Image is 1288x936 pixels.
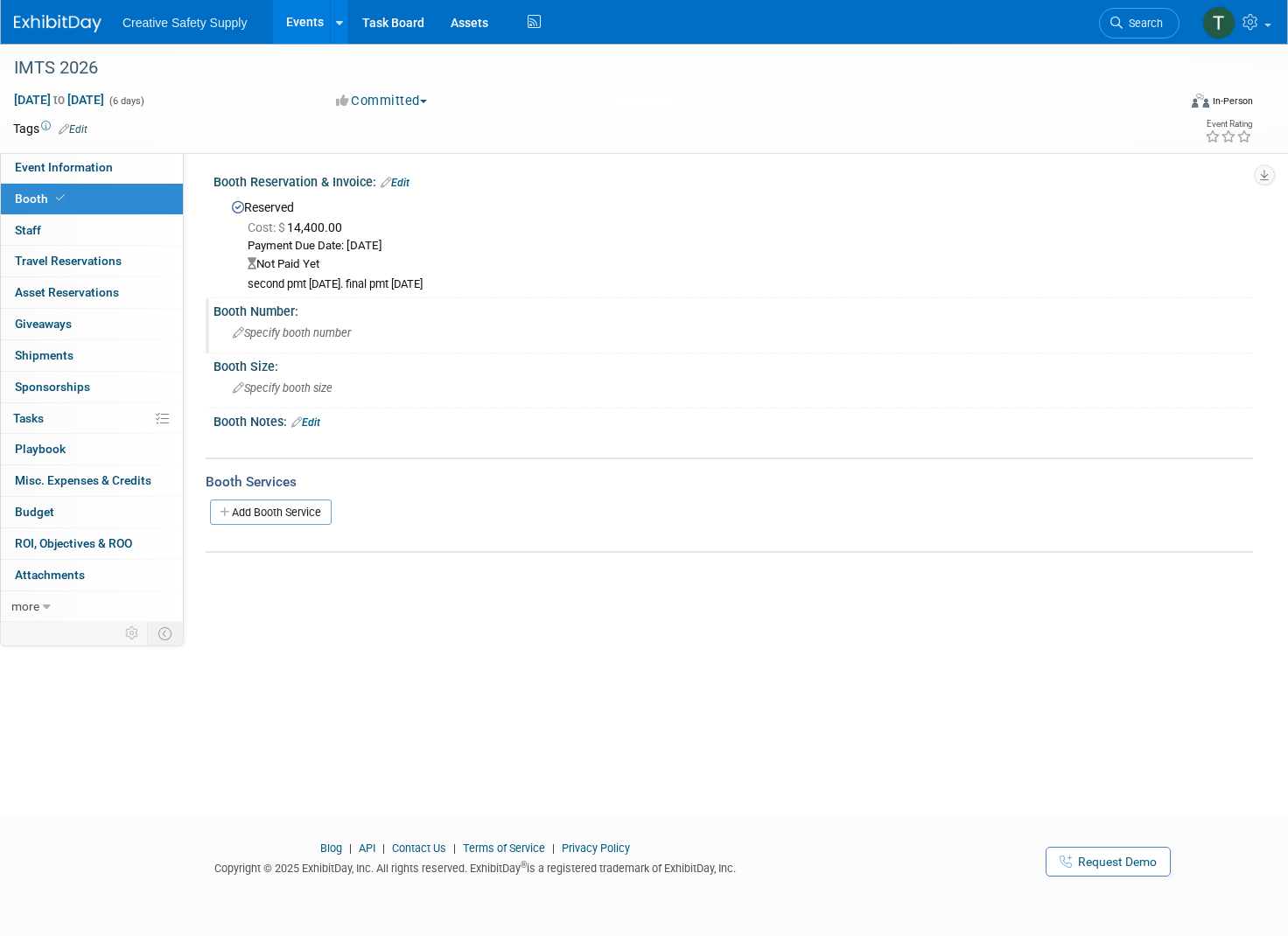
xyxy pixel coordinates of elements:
[15,223,41,237] span: Staff
[13,856,936,877] div: Copyright © 2025 ExhibitDay, Inc. All rights reserved. ExhibitDay is a registered trademark of Ex...
[1099,8,1179,38] a: Search
[233,326,351,339] span: Specify booth number
[15,285,119,299] span: Asset Reservations
[1,340,183,371] a: Shipments
[1192,94,1209,108] img: Format-Inperson.png
[213,169,1253,192] div: Booth Reservation & Invoice:
[1,215,183,246] a: Staff
[233,381,332,395] span: Specify booth size
[1,372,183,402] a: Sponsorships
[15,568,85,582] span: Attachments
[1,184,183,214] a: Booth
[51,93,67,107] span: to
[13,120,87,137] td: Tags
[548,842,559,855] span: |
[463,842,545,855] a: Terms of Service
[1,465,183,496] a: Misc. Expenses & Credits
[213,409,1253,431] div: Booth Notes:
[1,497,183,527] a: Budget
[378,842,389,855] span: |
[11,599,39,613] span: more
[248,220,349,234] span: 14,400.00
[330,92,434,110] button: Committed
[1046,847,1171,877] a: Request Demo
[291,416,320,429] a: Edit
[562,842,630,855] a: Privacy Policy
[1068,91,1253,117] div: Event Format
[8,52,1147,84] div: IMTS 2026
[1212,94,1253,108] div: In-Person
[1205,120,1252,129] div: Event Rating
[248,277,1240,292] div: second pmt [DATE]. final pmt [DATE]
[1,591,183,622] a: more
[1,152,183,183] a: Event Information
[521,860,527,870] sup: ®
[15,442,66,456] span: Playbook
[345,842,356,855] span: |
[248,256,1240,273] div: Not Paid Yet
[15,317,72,331] span: Giveaways
[15,254,122,268] span: Travel Reservations
[213,353,1253,375] div: Booth Size:
[1202,6,1235,39] img: Thom Cheney
[13,411,44,425] span: Tasks
[14,15,101,32] img: ExhibitDay
[1,277,183,308] a: Asset Reservations
[56,193,65,203] i: Booth reservation complete
[248,238,1240,255] div: Payment Due Date: [DATE]
[15,473,151,487] span: Misc. Expenses & Credits
[1123,17,1163,30] span: Search
[122,16,247,30] span: Creative Safety Supply
[148,622,184,645] td: Toggle Event Tabs
[359,842,375,855] a: API
[392,842,446,855] a: Contact Us
[1,434,183,465] a: Playbook
[15,380,90,394] span: Sponsorships
[15,348,73,362] span: Shipments
[15,192,68,206] span: Booth
[108,95,144,107] span: (6 days)
[213,298,1253,320] div: Booth Number:
[117,622,148,645] td: Personalize Event Tab Strip
[320,842,342,855] a: Blog
[1,528,183,559] a: ROI, Objectives & ROO
[13,92,105,108] span: [DATE] [DATE]
[227,194,1240,292] div: Reserved
[210,499,332,525] a: Add Booth Service
[15,160,113,174] span: Event Information
[1,246,183,276] a: Travel Reservations
[59,123,87,136] a: Edit
[15,536,132,550] span: ROI, Objectives & ROO
[449,842,460,855] span: |
[248,220,287,234] span: Cost: $
[206,472,1253,492] div: Booth Services
[1,309,183,339] a: Giveaways
[381,177,409,189] a: Edit
[1,560,183,590] a: Attachments
[15,505,54,519] span: Budget
[1,403,183,434] a: Tasks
